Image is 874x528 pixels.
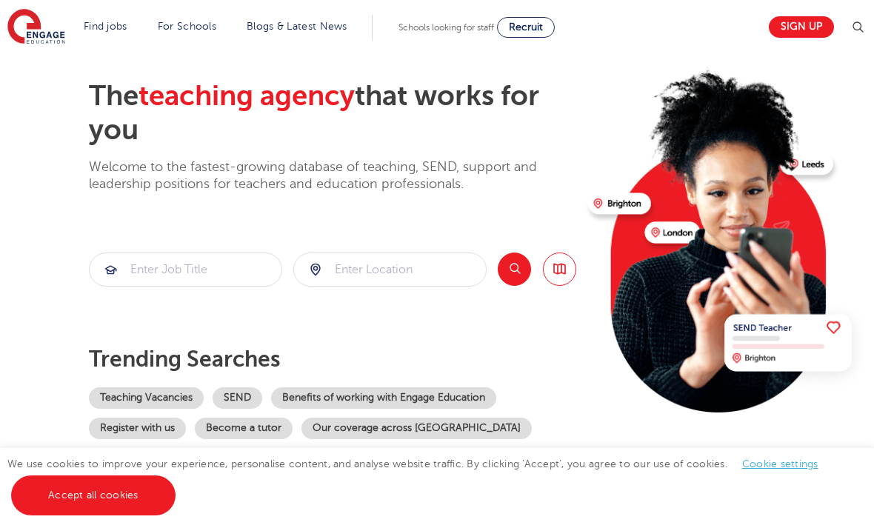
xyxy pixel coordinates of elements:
a: Our coverage across [GEOGRAPHIC_DATA] [301,418,532,439]
div: Submit [293,253,487,287]
span: teaching agency [139,80,355,112]
button: Search [498,253,531,286]
a: Register with us [89,418,186,439]
a: Blogs & Latest News [247,21,347,32]
a: Sign up [769,16,834,38]
a: SEND [213,387,262,409]
span: We use cookies to improve your experience, personalise content, and analyse website traffic. By c... [7,458,833,501]
div: Submit [89,253,282,287]
a: Become a tutor [195,418,293,439]
a: Accept all cookies [11,475,176,515]
img: Engage Education [7,9,65,46]
p: Trending searches [89,346,576,372]
a: Teaching Vacancies [89,387,204,409]
span: Schools looking for staff [398,22,494,33]
a: Cookie settings [742,458,818,469]
input: Submit [90,253,281,286]
input: Submit [294,253,486,286]
a: Benefits of working with Engage Education [271,387,496,409]
span: Recruit [509,21,543,33]
p: Welcome to the fastest-growing database of teaching, SEND, support and leadership positions for t... [89,158,576,193]
a: Recruit [497,17,555,38]
a: Find jobs [84,21,127,32]
h2: The that works for you [89,79,576,147]
a: For Schools [158,21,216,32]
